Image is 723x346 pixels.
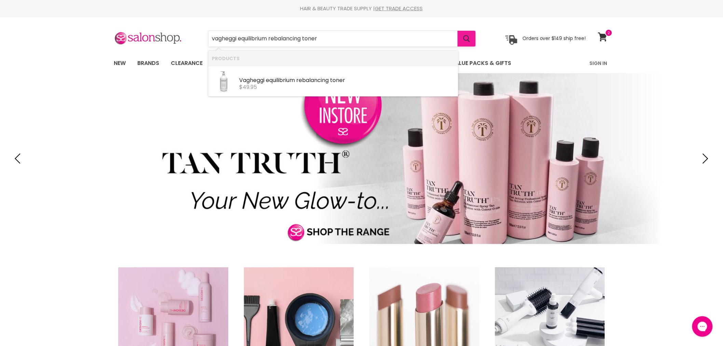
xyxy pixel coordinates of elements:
[372,234,374,236] li: Page dot 4
[364,234,367,236] li: Page dot 3
[208,66,458,96] li: Products: Vagheggi equilibrium rebalancing toner
[239,76,264,84] b: Vagheggi
[586,56,612,70] a: Sign In
[109,53,551,73] ul: Main menu
[208,51,458,66] li: Products
[446,56,516,70] a: Value Packs & Gifts
[697,152,711,165] button: Next
[266,76,295,84] b: equilibrium
[458,31,476,46] button: Search
[522,35,586,41] p: Orders over $149 ship free!
[239,83,257,91] span: $49.95
[105,53,618,73] nav: Main
[375,5,423,12] a: GET TRADE ACCESS
[109,56,131,70] a: New
[132,56,164,70] a: Brands
[166,56,208,70] a: Clearance
[357,234,359,236] li: Page dot 2
[208,30,476,47] form: Product
[689,314,716,339] iframe: Gorgias live chat messenger
[105,5,618,12] div: HAIR & BEAUTY TRADE SUPPLY |
[349,234,352,236] li: Page dot 1
[12,152,26,165] button: Previous
[212,69,236,93] img: VagheggiEquilibriumRebalancingToner500ml.webp
[330,76,345,84] b: toner
[296,76,329,84] b: rebalancing
[208,31,458,46] input: Search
